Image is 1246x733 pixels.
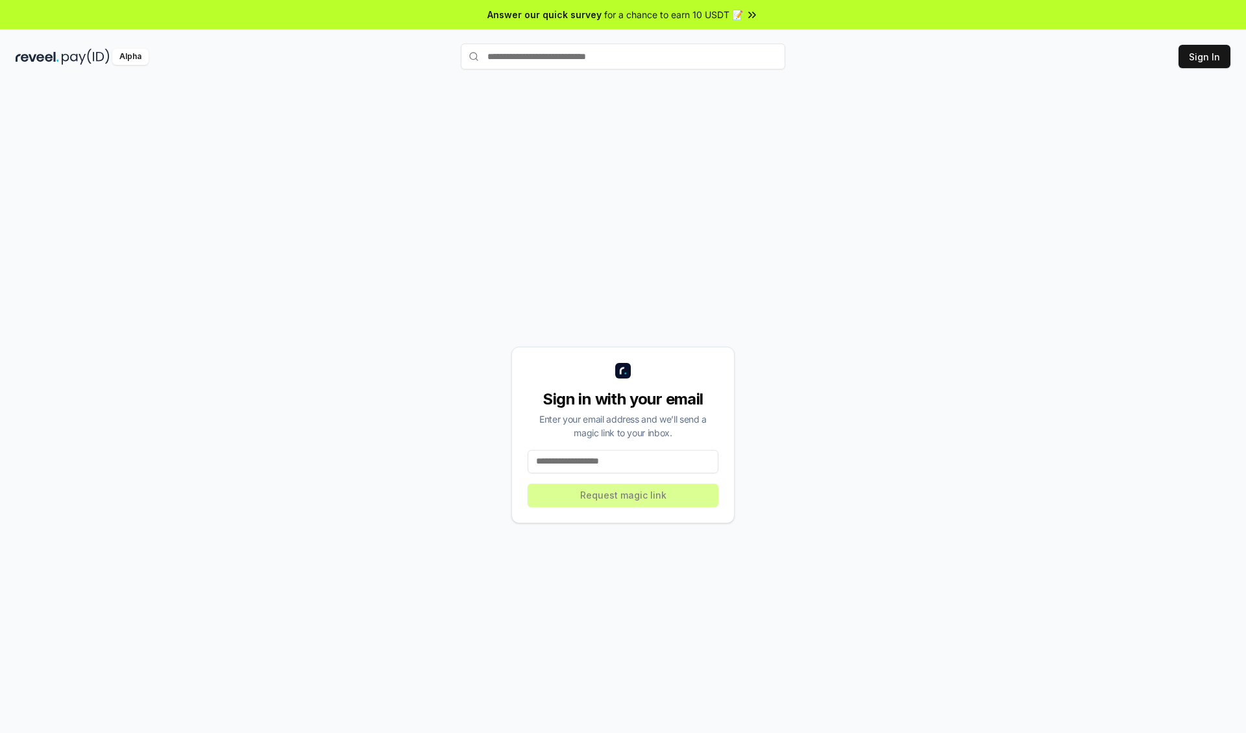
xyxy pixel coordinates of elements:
img: reveel_dark [16,49,59,65]
div: Enter your email address and we’ll send a magic link to your inbox. [528,412,718,440]
span: Answer our quick survey [487,8,602,21]
img: logo_small [615,363,631,379]
div: Sign in with your email [528,389,718,410]
div: Alpha [112,49,149,65]
span: for a chance to earn 10 USDT 📝 [604,8,743,21]
img: pay_id [62,49,110,65]
button: Sign In [1179,45,1230,68]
